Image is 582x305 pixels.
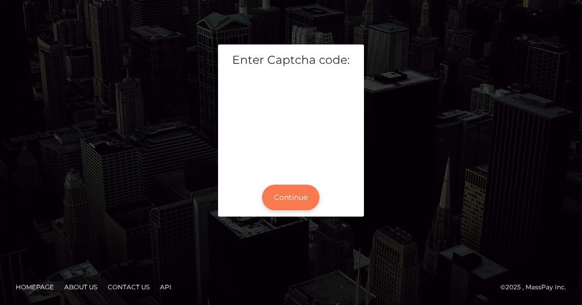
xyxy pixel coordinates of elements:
button: Continue [262,185,319,210]
div: © 2025 , MassPay Inc. [500,281,574,293]
a: API [156,279,176,295]
iframe: mtcaptcha [226,76,357,170]
a: Homepage [12,279,58,295]
h5: Enter Captcha code: [226,52,357,69]
a: About Us [60,279,101,295]
a: Contact Us [104,279,154,295]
